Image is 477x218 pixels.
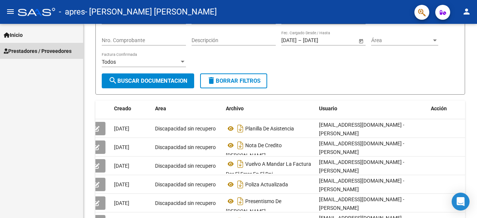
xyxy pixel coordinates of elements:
[207,76,216,85] mat-icon: delete
[114,126,129,132] span: [DATE]
[114,144,129,150] span: [DATE]
[357,37,365,45] button: Open calendar
[316,101,428,117] datatable-header-cell: Usuario
[155,105,166,111] span: Area
[114,200,129,206] span: [DATE]
[319,140,404,155] span: [EMAIL_ADDRESS][DOMAIN_NAME] - [PERSON_NAME]
[226,198,281,214] span: Presentismo De [PERSON_NAME]
[114,163,129,169] span: [DATE]
[226,161,311,177] span: Vuelvo A Mandar La Factura Por El Error En El Dni
[114,105,131,111] span: Creado
[114,181,129,187] span: [DATE]
[236,158,245,170] i: Descargar documento
[236,195,245,207] i: Descargar documento
[155,126,216,132] span: Discapacidad sin recupero
[236,139,245,151] i: Descargar documento
[319,122,404,136] span: [EMAIL_ADDRESS][DOMAIN_NAME] - [PERSON_NAME]
[236,178,245,190] i: Descargar documento
[462,7,471,16] mat-icon: person
[226,142,282,158] span: Nota De Credito [PERSON_NAME]
[59,4,85,20] span: - apres
[102,73,194,88] button: Buscar Documentacion
[298,37,301,44] span: –
[207,78,260,84] span: Borrar Filtros
[102,59,116,65] span: Todos
[245,126,294,132] span: Planilla De Asistencia
[85,4,217,20] span: - [PERSON_NAME] [PERSON_NAME]
[319,159,404,174] span: [EMAIL_ADDRESS][DOMAIN_NAME] - [PERSON_NAME]
[155,181,216,187] span: Discapacidad sin recupero
[155,163,216,169] span: Discapacidad sin recupero
[452,193,470,211] div: Open Intercom Messenger
[152,101,223,117] datatable-header-cell: Area
[371,37,432,44] span: Área
[155,144,216,150] span: Discapacidad sin recupero
[108,78,187,84] span: Buscar Documentacion
[245,181,288,187] span: Poliza Actualizada
[108,76,117,85] mat-icon: search
[111,101,152,117] datatable-header-cell: Creado
[319,178,404,192] span: [EMAIL_ADDRESS][DOMAIN_NAME] - [PERSON_NAME]
[200,73,267,88] button: Borrar Filtros
[155,200,216,206] span: Discapacidad sin recupero
[431,105,447,111] span: Acción
[303,37,339,44] input: Fecha fin
[428,101,465,117] datatable-header-cell: Acción
[4,31,23,39] span: Inicio
[319,196,404,211] span: [EMAIL_ADDRESS][DOMAIN_NAME] - [PERSON_NAME]
[319,105,337,111] span: Usuario
[236,123,245,135] i: Descargar documento
[6,7,15,16] mat-icon: menu
[226,105,244,111] span: Archivo
[4,47,72,55] span: Prestadores / Proveedores
[281,37,297,44] input: Fecha inicio
[223,101,316,117] datatable-header-cell: Archivo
